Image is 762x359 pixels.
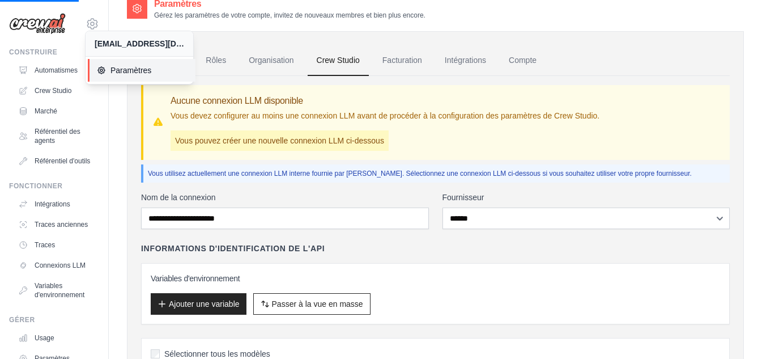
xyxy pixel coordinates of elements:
[35,107,57,115] font: Marché
[500,45,546,76] a: Compte
[9,182,63,190] font: Fonctionner
[35,241,55,249] font: Traces
[308,45,369,76] a: Crew Studio
[14,277,99,304] a: Variables d'environnement
[373,45,431,76] a: Facturation
[9,316,35,324] font: Gérer
[382,56,422,65] font: Facturation
[445,56,486,65] font: Intégrations
[35,282,84,299] font: Variables d'environnement
[151,293,246,315] button: Ajouter une variable
[164,349,270,358] font: Sélectionner tous les modèles
[14,216,99,234] a: Traces anciennes
[35,157,90,165] font: Référentiel d'outils
[14,102,99,120] a: Marché
[154,11,425,19] font: Gérez les paramètres de votre compte, invitez de nouveaux membres et bien plus encore.
[171,111,599,120] font: Vous devez configurer au moins une connexion LLM avant de procéder à la configuration des paramèt...
[35,334,54,342] font: Usage
[705,305,762,359] iframe: Widget de discussion
[249,56,293,65] font: Organisation
[272,299,363,309] font: Passer à la vue en masse
[151,274,240,283] font: Variables d'environnement
[35,87,71,95] font: Crew Studio
[35,221,88,229] font: Traces anciennes
[197,45,235,76] a: Rôles
[175,136,384,145] font: Vous pouvez créer une nouvelle connexion LLM ci-dessous
[148,170,692,178] font: Vous utilisez actuellement une connexion LLM interne fournie par [PERSON_NAME]. Sélectionnez une ...
[14,195,99,213] a: Intégrations
[14,61,99,79] a: Automatismes
[151,349,160,358] input: Sélectionner tous les modèles
[14,123,99,150] a: Référentiel des agents
[14,82,99,100] a: Crew Studio
[35,200,70,208] font: Intégrations
[253,293,371,315] button: Passer à la vue en masse
[436,45,495,76] a: Intégrations
[9,13,66,35] img: Logo
[35,128,80,145] font: Référentiel des agents
[110,66,151,75] font: Paramètres
[317,56,360,65] font: Crew Studio
[14,329,99,347] a: Usage
[35,261,86,269] font: Connexions LLM
[14,152,99,170] a: Référentiel d'outils
[35,66,78,74] font: Automatismes
[14,236,99,254] a: Traces
[509,56,537,65] font: Compte
[442,193,484,202] font: Fournisseur
[240,45,303,76] a: Organisation
[141,244,325,253] font: Informations d'identification de l'API
[14,256,99,274] a: Connexions LLM
[141,193,216,202] font: Nom de la connexion
[95,39,233,48] font: [EMAIL_ADDRESS][DOMAIN_NAME]
[171,96,303,105] font: Aucune connexion LLM disponible
[206,56,226,65] font: Rôles
[705,305,762,359] div: Widget de chat
[169,299,240,309] font: Ajouter une variable
[9,48,57,56] font: Construire
[88,59,195,82] a: Paramètres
